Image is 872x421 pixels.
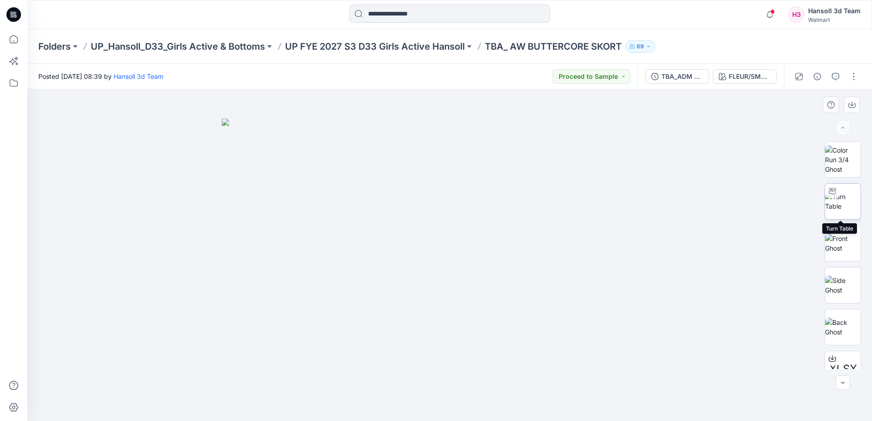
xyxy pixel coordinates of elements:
[285,40,465,53] a: UP FYE 2027 S3 D33 Girls Active Hansoll
[637,41,644,51] p: 69
[625,40,655,53] button: 69
[485,40,622,53] p: TBA_ AW BUTTERCORE SKORT
[645,69,709,84] button: TBA_ADM FC_ AW BUTTERCORE SKORT
[713,69,777,84] button: FLEUR/SMOOTH LILAC
[825,234,861,253] img: Front Ghost
[661,72,703,82] div: TBA_ADM FC_ AW BUTTERCORE SKORT
[808,5,861,16] div: Hansoll 3d Team
[810,69,825,84] button: Details
[114,72,163,80] a: Hansoll 3d Team
[788,6,805,23] div: H3
[222,118,678,421] img: eyJhbGciOiJIUzI1NiIsImtpZCI6IjAiLCJzbHQiOiJzZXMiLCJ0eXAiOiJKV1QifQ.eyJkYXRhIjp7InR5cGUiOiJzdG9yYW...
[829,361,857,377] span: XLSX
[825,318,861,337] img: Back Ghost
[91,40,265,53] a: UP_Hansoll_D33_Girls Active & Bottoms
[38,40,71,53] a: Folders
[825,192,861,211] img: Turn Table
[825,145,861,174] img: Color Run 3/4 Ghost
[808,16,861,23] div: Walmart
[38,72,163,81] span: Posted [DATE] 08:39 by
[729,72,771,82] div: FLEUR/SMOOTH LILAC
[825,276,861,295] img: Side Ghost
